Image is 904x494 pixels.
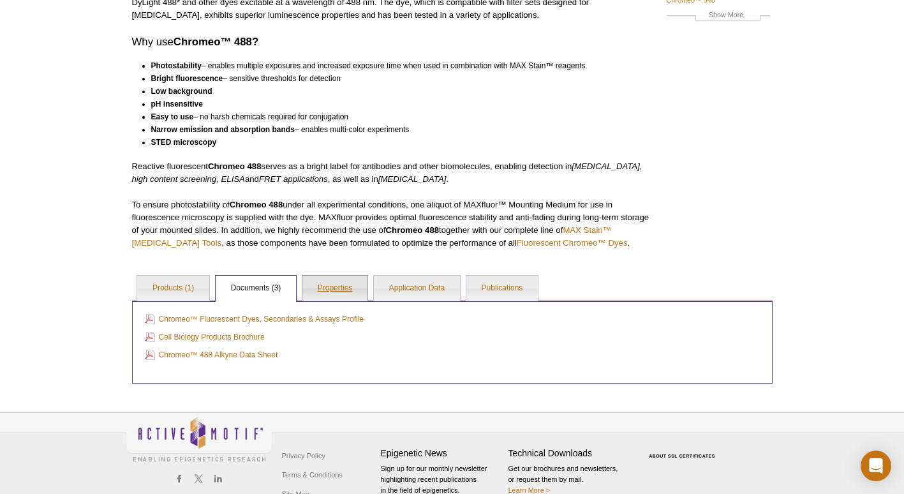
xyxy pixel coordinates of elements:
[126,413,272,465] img: Active Motif,
[508,448,630,459] h4: Technical Downloads
[374,276,460,301] a: Application Data
[208,161,262,171] strong: Chromeo 488
[667,9,770,24] a: Show More
[466,276,538,301] a: Publications
[279,465,346,484] a: Terms & Conditions
[279,446,329,465] a: Privacy Policy
[636,435,732,463] table: Click to Verify - This site chose Symantec SSL for secure e-commerce and confidential communicati...
[145,348,278,362] a: Chromeo™ 488 Alkyne Data Sheet
[151,125,295,134] strong: Narrow emission and absorption bands
[259,174,328,184] em: FRET applications
[302,276,368,301] a: Properties
[381,448,502,459] h4: Epigenetic News
[508,486,551,494] a: Learn More >
[378,174,447,184] em: [MEDICAL_DATA]
[151,87,212,96] strong: Low background
[151,123,640,136] li: – enables multi-color experiments
[132,161,642,184] em: [MEDICAL_DATA], high content screening, ELISA
[230,200,283,209] strong: Chromeo 488
[132,198,651,250] p: To ensure photostability of under all experimental conditions, one aliquot of MAXfluor™ Mounting ...
[386,225,440,235] strong: Chromeo 488
[216,276,297,301] a: Documents (3)
[151,110,640,123] li: – no harsh chemicals required for conjugation
[151,138,217,147] strong: STED microscopy
[132,34,651,50] h3: Why use
[174,36,258,48] strong: Chromeo™ 488?
[132,225,611,248] a: MAX Stain™ [MEDICAL_DATA] Tools
[151,61,202,70] strong: Photostability
[145,330,265,344] a: Cell Biology Products Brochure
[137,276,209,301] a: Products (1)
[145,312,364,326] a: Chromeo™ Fluorescent Dyes, Secondaries & Assays Profile
[151,72,640,85] li: – sensitive thresholds for detection
[151,59,640,72] li: – enables multiple exposures and increased exposure time when used in combination with MAX Stain™...
[151,100,203,109] strong: pH insensitive
[151,112,194,121] strong: Easy to use
[649,454,715,458] a: ABOUT SSL CERTIFICATES
[861,451,891,481] div: Open Intercom Messenger
[132,160,651,186] p: Reactive fluorescent serves as a bright label for antibodies and other biomolecules, enabling det...
[517,238,628,248] a: Fluorescent Chromeo™ Dyes
[151,74,223,83] strong: Bright fluorescence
